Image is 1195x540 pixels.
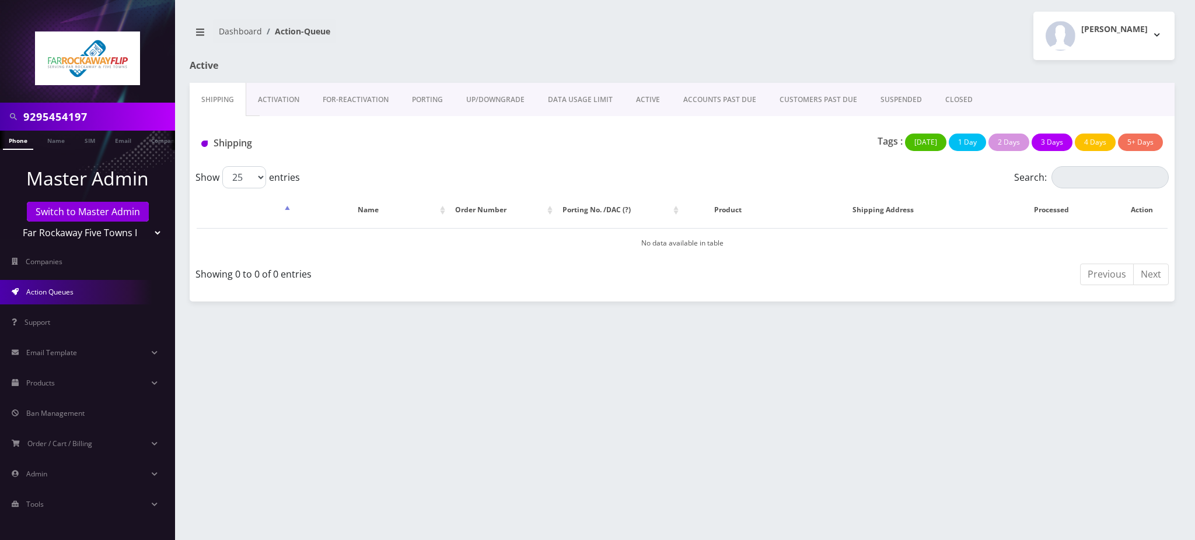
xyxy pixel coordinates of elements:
a: CUSTOMERS PAST DUE [768,83,869,117]
img: Far Rockaway Five Towns Flip [35,31,140,85]
a: Company [145,131,184,149]
th: Action [1116,193,1168,227]
button: 4 Days [1075,134,1116,151]
a: SUSPENDED [869,83,934,117]
th: Processed: activate to sort column ascending [994,193,1114,227]
button: [PERSON_NAME] [1033,12,1175,60]
th: : activate to sort column descending [197,193,293,227]
th: Shipping Address [774,193,993,227]
a: Phone [3,131,33,150]
th: Order Number: activate to sort column ascending [449,193,555,227]
p: Tags : [878,134,903,148]
span: Support [25,317,50,327]
a: FOR-REActivation [311,83,400,117]
button: [DATE] [905,134,946,151]
a: Dashboard [219,26,262,37]
span: Products [26,378,55,388]
h1: Active [190,60,506,71]
a: Email [109,131,137,149]
span: Tools [26,499,44,509]
span: Admin [26,469,47,479]
a: DATA USAGE LIMIT [536,83,624,117]
li: Action-Queue [262,25,330,37]
span: Companies [26,257,62,267]
a: Previous [1080,264,1134,285]
a: Shipping [190,83,246,117]
a: ACTIVE [624,83,672,117]
th: Name: activate to sort column ascending [294,193,448,227]
button: 3 Days [1032,134,1072,151]
span: Order / Cart / Billing [27,439,92,448]
td: No data available in table [197,228,1168,258]
h2: [PERSON_NAME] [1081,24,1148,34]
th: Porting No. /DAC (?): activate to sort column ascending [557,193,682,227]
a: Activation [246,83,311,117]
div: Showing 0 to 0 of 0 entries [195,262,673,281]
a: Switch to Master Admin [27,202,149,222]
span: Ban Management [26,408,85,418]
a: UP/DOWNGRADE [455,83,536,117]
button: 5+ Days [1118,134,1163,151]
a: PORTING [400,83,455,117]
a: CLOSED [934,83,984,117]
label: Search: [1014,166,1169,188]
nav: breadcrumb [190,19,673,52]
a: Name [41,131,71,149]
input: Search: [1051,166,1169,188]
select: Showentries [222,166,266,188]
button: 1 Day [949,134,986,151]
img: Shipping [201,141,208,147]
a: Next [1133,264,1169,285]
a: ACCOUNTS PAST DUE [672,83,768,117]
a: SIM [79,131,101,149]
button: 2 Days [988,134,1029,151]
th: Product [683,193,773,227]
input: Search in Company [23,106,172,128]
span: Action Queues [26,287,74,297]
label: Show entries [195,166,300,188]
h1: Shipping [201,138,510,149]
span: Email Template [26,348,77,357]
